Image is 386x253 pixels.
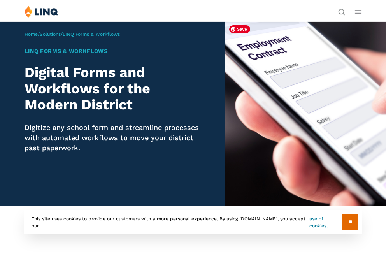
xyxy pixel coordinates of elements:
[25,123,200,153] p: Digitize any school form and streamline processes with automated workflows to move your district ...
[338,5,345,15] nav: Utility Navigation
[24,210,362,234] div: This site uses cookies to provide our customers with a more personal experience. By using [DOMAIN...
[63,32,120,37] span: LINQ Forms & Workflows
[355,7,361,16] button: Open Main Menu
[338,8,345,15] button: Open Search Bar
[229,25,250,33] span: Save
[309,215,342,229] a: use of cookies.
[225,21,386,206] img: LINQ Forms & Workflows
[25,47,200,55] h1: LINQ Forms & Workflows
[25,5,58,18] img: LINQ | K‑12 Software
[25,32,38,37] a: Home
[40,32,61,37] a: Solutions
[25,65,200,113] h2: Digital Forms and Workflows for the Modern District
[25,32,120,37] span: / /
